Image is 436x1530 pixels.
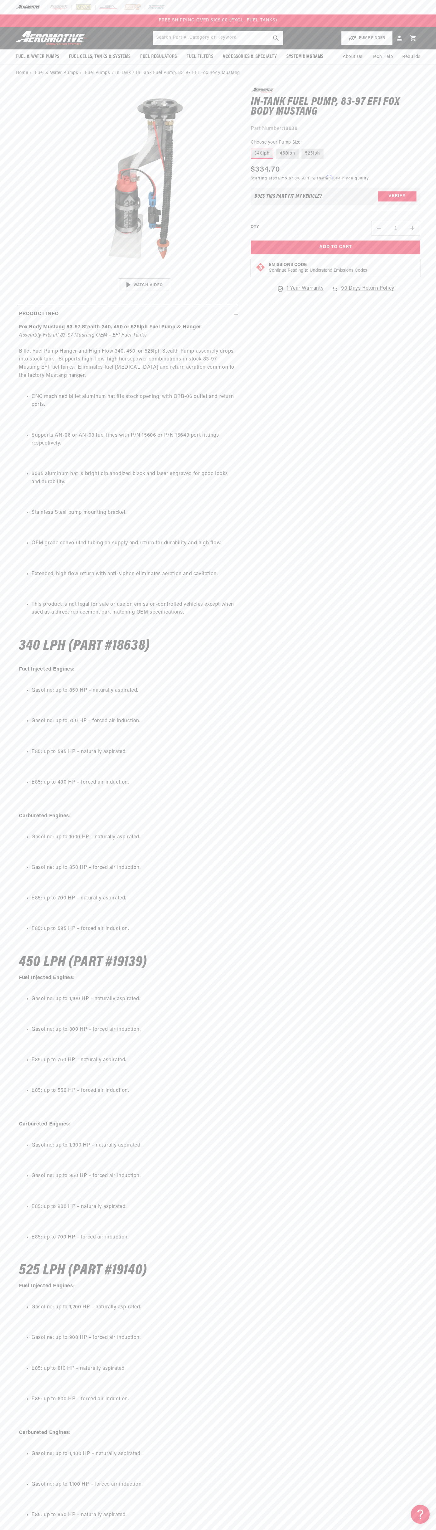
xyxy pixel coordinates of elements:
media-gallery: Gallery Viewer [16,88,238,292]
legend: Choose your Pump Size: [251,139,302,146]
strong: 18638 [283,126,297,131]
summary: Accessories & Specialty [218,49,282,64]
li: E85: up to 900 HP – naturally aspirated. [32,1203,235,1211]
li: Gasoline: up to 800 HP – forced air induction. [32,1026,235,1034]
p: : [19,1413,235,1445]
button: PUMP FINDER [341,31,393,45]
span: 1 Year Warranty [287,285,324,293]
label: 450lph [276,149,299,159]
li: Gasoline: up to 1,200 HP – naturally aspirated. [32,1303,235,1312]
span: System Diagrams [286,54,324,60]
span: FREE SHIPPING OVER $109.00 (EXCL. FUEL TANKS) [159,18,277,23]
summary: Tech Help [367,49,398,65]
span: Rebuilds [402,54,421,60]
div: Does This part fit My vehicle? [255,194,322,199]
a: See if you qualify - Learn more about Affirm Financing (opens in modal) [333,177,369,180]
strong: Fuel Injected Engines [19,1283,73,1289]
li: Gasoline: up to 850 HP – naturally aspirated. [32,687,235,695]
strong: Carbureted Engines [19,1430,69,1435]
li: E85: up to 750 HP – naturally aspirated. [32,1056,235,1064]
summary: Fuel Regulators [135,49,182,64]
li: Gasoline: up to 950 HP – forced air induction. [32,1172,235,1180]
li: 6065 aluminum hat is bright dip anodized black and laser engraved for good looks and durability. [32,470,235,486]
h4: 340 LPH (Part #18638) [19,639,235,653]
summary: Fuel Filters [182,49,218,64]
li: This product is not legal for sale or use on emission-controlled vehicles except when used as a d... [32,601,235,617]
summary: System Diagrams [282,49,328,64]
summary: Fuel Cells, Tanks & Systems [64,49,135,64]
p: Continue Reading to Understand Emissions Codes [269,268,367,274]
p: : [19,974,235,990]
em: Assembly Fits all 83-97 Mustang OEM - EFI Fuel Tanks [19,333,146,338]
strong: Fox Body Mustang 83-97 Stealth 340, 450 or 525lph Fuel Pump & Hanger [19,325,201,330]
summary: Rebuilds [398,49,425,65]
div: Part Number: [251,125,420,133]
li: Gasoline: up to 1,300 HP – naturally aspirated. [32,1142,235,1150]
li: Gasoline: up to 1,400 HP – naturally aspirated. [32,1450,235,1458]
li: E85: up to 700 HP – naturally aspirated. [32,894,235,903]
span: Fuel & Water Pumps [16,54,60,60]
li: In-Tank Fuel Pump, 83-97 EFI Fox Body Mustang [136,70,240,76]
p: Starting at /mo or 0% APR with . [251,175,369,181]
label: QTY [251,224,259,230]
li: Extended, high flow return with anti-siphon eliminates aeration and cavitation. [32,570,235,578]
span: About Us [343,54,363,59]
li: Gasoline: up to 850 HP – forced air induction. [32,864,235,872]
button: search button [269,31,283,45]
span: Accessories & Specialty [223,54,277,60]
a: Fuel Pumps [85,70,110,76]
li: E85: up to 810 HP – naturally aspirated. [32,1365,235,1373]
li: E85: up to 490 HP – forced air induction. [32,779,235,787]
strong: Carbureted Engines [19,1122,69,1127]
summary: Product Info [16,305,238,323]
summary: Fuel & Water Pumps [11,49,64,64]
span: $334.70 [251,164,280,175]
h1: In-Tank Fuel Pump, 83-97 EFI Fox Body Mustang [251,97,420,117]
p: : [19,796,235,828]
label: 340lph [251,149,273,159]
li: E85: up to 595 HP – forced air induction. [32,925,235,933]
span: Affirm [321,175,332,180]
li: E85: up to 550 HP – forced air induction. [32,1087,235,1095]
a: 1 Year Warranty [277,285,324,293]
a: 90 Days Return Policy [331,285,394,299]
button: Emissions CodeContinue Reading to Understand Emissions Codes [269,262,367,274]
span: Fuel Cells, Tanks & Systems [69,54,131,60]
strong: Fuel Injected Engines [19,667,73,672]
li: Gasoline: up to 700 HP – forced air induction. [32,717,235,725]
span: Fuel Regulators [140,54,177,60]
img: Emissions code [255,262,266,272]
a: Home [16,70,28,76]
h4: 525 LPH (Part #19140) [19,1264,235,1277]
button: Add to Cart [251,241,420,255]
span: 90 Days Return Policy [341,285,394,299]
li: Gasoline: up to 900 HP – forced air induction. [32,1334,235,1342]
nav: breadcrumbs [16,70,420,76]
label: 525lph [301,149,324,159]
h2: Product Info [19,310,59,318]
li: In-Tank [115,70,136,76]
span: $31 [273,177,279,180]
li: Gasoline: up to 1,100 HP – forced air induction. [32,1481,235,1489]
p: : [19,658,235,682]
li: Stainless Steel pump mounting bracket. [32,509,235,517]
p: : [19,1282,235,1298]
strong: Emissions Code [269,263,307,267]
li: CNC machined billet aluminum hat fits stock opening, with ORB-06 outlet and return ports. [32,393,235,409]
input: Search by Part Number, Category or Keyword [153,31,283,45]
p: : [19,1104,235,1136]
a: About Us [338,49,367,65]
span: Tech Help [372,54,393,60]
li: E85: up to 595 HP – naturally aspirated. [32,748,235,756]
li: E85: up to 950 HP – naturally aspirated. [32,1511,235,1519]
li: OEM grade convoluted tubing on supply and return for durability and high flow. [32,539,235,547]
li: E85: up to 600 HP – forced air induction. [32,1395,235,1403]
button: Verify [378,191,416,201]
li: Gasoline: up to 1000 HP – naturally aspirated. [32,833,235,841]
span: Fuel Filters [186,54,213,60]
strong: Carbureted Engines [19,813,69,819]
li: Gasoline: up to 1,100 HP – naturally aspirated. [32,995,235,1003]
strong: Fuel Injected Engines [19,975,73,980]
p: Billet Fuel Pump Hanger and High Flow 340, 450, or 525lph Stealth Pump assembly drops into stock ... [19,323,235,388]
img: Aeromotive [14,31,92,46]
